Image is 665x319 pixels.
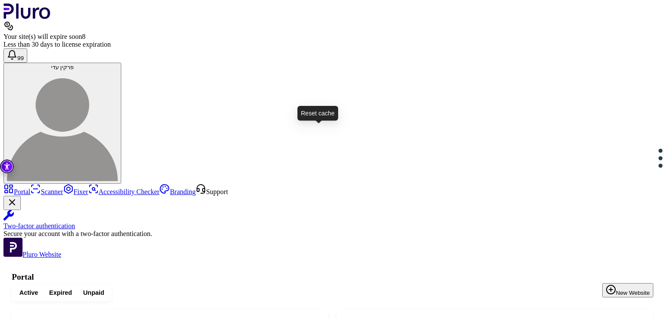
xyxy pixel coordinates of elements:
[3,63,121,184] button: פרקין עדיפרקין עדי
[3,33,662,41] div: Your site(s) will expire soon
[3,13,51,20] a: Logo
[12,272,653,282] h1: Portal
[88,188,160,195] a: Accessibility Checker
[3,48,27,63] button: Open notifications, you have 390 new notifications
[3,222,662,230] div: Two-factor authentication
[17,55,24,61] span: 99
[3,196,21,210] button: Close Two-factor authentication notification
[30,188,63,195] a: Scanner
[19,289,38,297] span: Active
[49,289,72,297] span: Expired
[602,283,653,297] button: New Website
[159,188,196,195] a: Branding
[63,188,88,195] a: Fixer
[196,188,228,195] a: Open Support screen
[3,188,30,195] a: Portal
[44,287,77,299] button: Expired
[3,184,662,258] aside: Sidebar menu
[3,251,61,258] a: Open Pluro Website
[77,287,110,299] button: Unpaid
[297,106,338,121] div: Reset cache
[82,33,85,40] span: 8
[14,287,44,299] button: Active
[7,70,118,181] img: פרקין עדי
[3,41,662,48] div: Less than 30 days to license expiration
[83,289,104,297] span: Unpaid
[3,210,662,230] a: Two-factor authentication
[3,230,662,238] div: Secure your account with a two-factor authentication.
[51,64,74,70] span: פרקין עדי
